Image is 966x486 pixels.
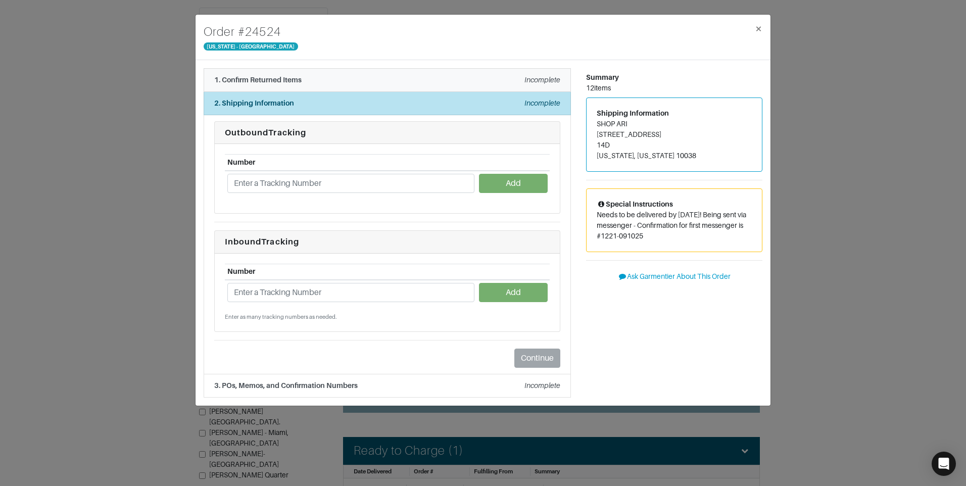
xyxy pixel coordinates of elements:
div: Open Intercom Messenger [932,452,956,476]
th: Number [225,264,476,280]
small: Enter as many tracking numbers as needed. [225,313,550,321]
strong: 1. Confirm Returned Items [214,76,302,84]
em: Incomplete [524,76,560,84]
button: Add [479,283,547,302]
span: Shipping Information [597,109,669,117]
span: Special Instructions [597,200,673,208]
button: Close [747,15,770,43]
span: [US_STATE] - [GEOGRAPHIC_DATA] [204,42,298,51]
div: Summary [586,72,762,83]
h6: Inbound Tracking [225,237,550,247]
strong: 2. Shipping Information [214,99,294,107]
span: × [755,22,762,35]
th: Number [225,155,476,171]
p: Needs to be delivered by [DATE]! Being sent via messenger - Confirmation for first messenger is #... [597,210,752,241]
em: Incomplete [524,99,560,107]
button: Ask Garmentier About This Order [586,269,762,284]
input: Enter a Tracking Number [227,283,474,302]
em: Incomplete [524,381,560,390]
address: SHOP ARI [STREET_ADDRESS] 14D [US_STATE], [US_STATE] 10038 [597,119,752,161]
h4: Order # 24524 [204,23,298,41]
button: Continue [514,349,560,368]
button: Add [479,174,547,193]
input: Enter a Tracking Number [227,174,474,193]
div: 12 items [586,83,762,93]
h6: Outbound Tracking [225,128,550,137]
strong: 3. POs, Memos, and Confirmation Numbers [214,381,358,390]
